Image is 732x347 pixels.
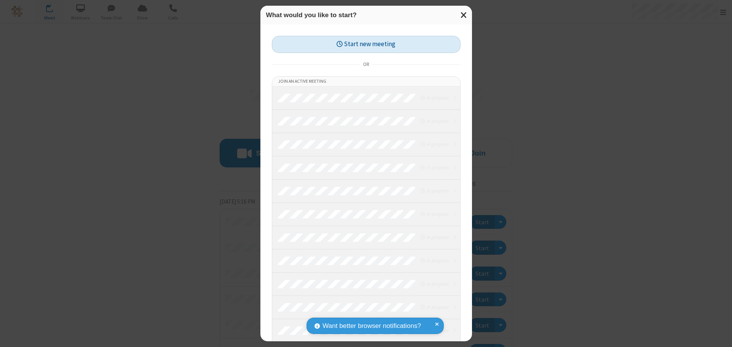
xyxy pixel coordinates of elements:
em: in progress [421,257,448,264]
button: Start new meeting [272,36,461,53]
button: Close modal [456,6,472,24]
em: in progress [421,94,448,101]
span: Want better browser notifications? [323,321,421,331]
em: in progress [421,117,448,125]
em: in progress [421,187,448,194]
em: in progress [421,280,448,288]
span: or [360,59,372,70]
li: Join an active meeting [272,77,460,87]
em: in progress [421,304,448,311]
em: in progress [421,164,448,171]
em: in progress [421,141,448,148]
em: in progress [421,210,448,218]
h3: What would you like to start? [266,11,466,19]
em: in progress [421,234,448,241]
